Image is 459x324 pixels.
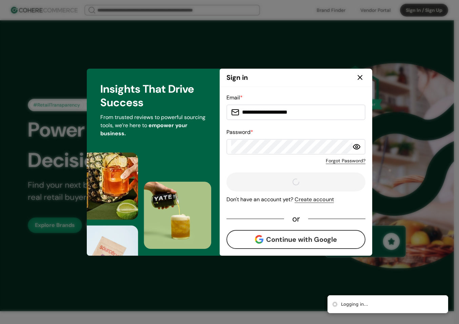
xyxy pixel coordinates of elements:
h3: Insights That Drive Success [100,82,206,109]
p: From trusted reviews to powerful sourcing tools, we’re here to [100,113,206,138]
button: Continue with Google [226,230,365,249]
label: Email [226,94,243,101]
span: empower your business. [100,122,187,137]
div: or [284,216,308,222]
label: Password [226,129,253,136]
a: Forgot Password? [326,157,365,164]
h2: Sign in [226,72,248,83]
div: Create account [295,195,334,204]
div: Don't have an account yet? [226,195,365,204]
